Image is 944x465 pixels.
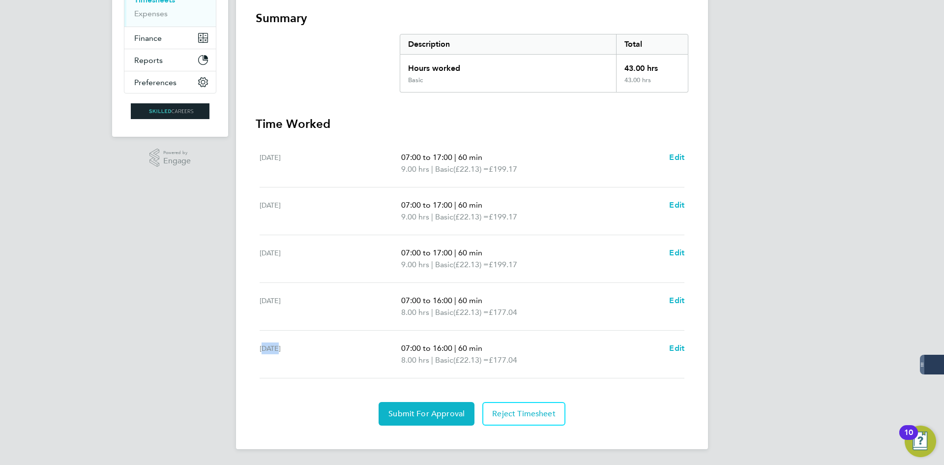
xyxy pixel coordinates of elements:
div: 43.00 hrs [616,76,688,92]
span: | [454,343,456,353]
a: Edit [669,152,684,163]
span: 60 min [458,200,482,210]
a: Go to home page [124,103,216,119]
span: Basic [435,259,453,271]
span: Edit [669,248,684,257]
span: (£22.13) = [453,308,489,317]
span: 07:00 to 17:00 [401,200,452,210]
section: Timesheet [256,10,688,426]
div: Basic [408,76,423,84]
span: Reports [134,56,163,65]
div: [DATE] [260,152,401,175]
div: [DATE] [260,247,401,271]
span: | [431,164,433,174]
span: Basic [435,211,453,223]
div: [DATE] [260,295,401,318]
button: Preferences [124,71,216,93]
span: Powered by [163,149,191,157]
span: (£22.13) = [453,260,489,269]
h3: Summary [256,10,688,26]
span: | [454,296,456,305]
a: Expenses [134,9,168,18]
div: Summary [400,34,688,93]
div: [DATE] [260,342,401,366]
span: 07:00 to 16:00 [401,343,452,353]
div: [DATE] [260,199,401,223]
span: Basic [435,354,453,366]
span: £177.04 [489,308,517,317]
span: Engage [163,157,191,165]
a: Powered byEngage [149,149,191,167]
a: Edit [669,295,684,307]
button: Open Resource Center, 10 new notifications [905,426,936,457]
div: Total [616,34,688,54]
span: £177.04 [489,355,517,365]
div: 10 [904,433,913,445]
span: 9.00 hrs [401,260,429,269]
span: | [431,260,433,269]
div: Description [400,34,616,54]
span: 60 min [458,153,482,162]
span: Edit [669,153,684,162]
span: | [454,200,456,210]
span: 07:00 to 17:00 [401,248,452,257]
span: | [454,153,456,162]
span: 07:00 to 16:00 [401,296,452,305]
span: | [454,248,456,257]
span: £199.17 [489,212,517,221]
span: £199.17 [489,164,517,174]
span: Edit [669,296,684,305]
h3: Time Worked [256,116,688,132]
span: (£22.13) = [453,164,489,174]
span: Finance [134,33,162,43]
span: 8.00 hrs [401,355,429,365]
button: Reject Timesheet [482,402,565,426]
span: Basic [435,163,453,175]
span: 60 min [458,248,482,257]
span: 07:00 to 17:00 [401,153,452,162]
button: Submit For Approval [379,402,474,426]
img: skilledcareers-logo-retina.png [131,103,209,119]
a: Edit [669,247,684,259]
span: Basic [435,307,453,318]
div: Hours worked [400,55,616,76]
span: 9.00 hrs [401,212,429,221]
span: 9.00 hrs [401,164,429,174]
span: Edit [669,200,684,210]
span: Preferences [134,78,177,87]
button: Reports [124,49,216,71]
span: | [431,212,433,221]
span: (£22.13) = [453,355,489,365]
span: | [431,355,433,365]
button: Finance [124,27,216,49]
a: Edit [669,199,684,211]
span: Reject Timesheet [492,409,556,419]
div: 43.00 hrs [616,55,688,76]
span: 60 min [458,343,482,353]
span: Edit [669,343,684,353]
span: | [431,308,433,317]
span: Submit For Approval [388,409,465,419]
span: (£22.13) = [453,212,489,221]
span: 8.00 hrs [401,308,429,317]
span: £199.17 [489,260,517,269]
span: 60 min [458,296,482,305]
a: Edit [669,342,684,354]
